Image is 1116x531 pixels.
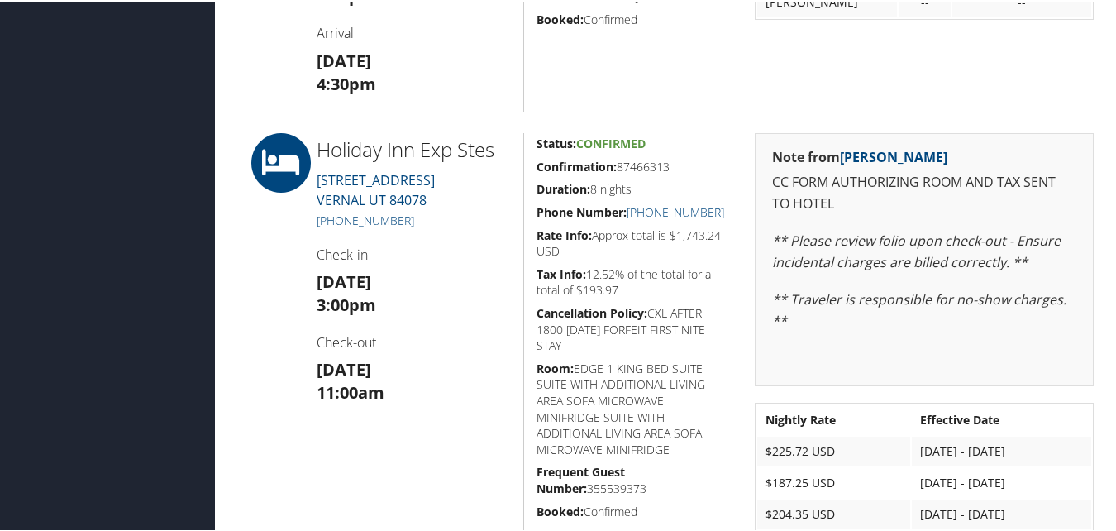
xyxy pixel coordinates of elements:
h4: Check-in [317,244,511,262]
h5: 355539373 [537,462,730,495]
td: [DATE] - [DATE] [912,435,1091,465]
strong: 4:30pm [317,71,376,93]
strong: Room: [537,359,574,375]
em: ** Please review folio upon check-out - Ensure incidental charges are billed correctly. ** [772,230,1061,270]
a: [PHONE_NUMBER] [627,203,724,218]
strong: Tax Info: [537,265,586,280]
a: [STREET_ADDRESS]VERNAL UT 84078 [317,170,435,208]
h5: 87466313 [537,157,730,174]
a: [PHONE_NUMBER] [317,211,414,227]
strong: Booked: [537,10,584,26]
strong: Cancellation Policy: [537,304,647,319]
em: ** Traveler is responsible for no-show charges. ** [772,289,1066,328]
th: Nightly Rate [757,404,910,433]
td: [DATE] - [DATE] [912,466,1091,496]
strong: [DATE] [317,356,371,379]
span: Confirmed [576,134,646,150]
h5: Approx total is $1,743.24 USD [537,226,730,258]
h5: Confirmed [537,10,730,26]
strong: Phone Number: [537,203,627,218]
td: [DATE] - [DATE] [912,498,1091,528]
strong: Frequent Guest Number: [537,462,625,495]
td: $225.72 USD [757,435,910,465]
strong: Booked: [537,502,584,518]
a: [PERSON_NAME] [840,146,947,165]
td: $204.35 USD [757,498,910,528]
strong: Note from [772,146,947,165]
h4: Arrival [317,22,511,41]
strong: Status: [537,134,576,150]
strong: Duration: [537,179,590,195]
h4: Check-out [317,332,511,350]
strong: 11:00am [317,380,384,402]
h5: Confirmed [537,502,730,519]
h5: CXL AFTER 1800 [DATE] FORFEIT FIRST NITE STAY [537,304,730,352]
th: Effective Date [912,404,1091,433]
h2: Holiday Inn Exp Stes [317,134,511,162]
td: $187.25 USD [757,466,910,496]
h5: 12.52% of the total for a total of $193.97 [537,265,730,297]
strong: [DATE] [317,269,371,291]
h5: EDGE 1 KING BED SUITE SUITE WITH ADDITIONAL LIVING AREA SOFA MICROWAVE MINIFRIDGE SUITE WITH ADDI... [537,359,730,457]
strong: [DATE] [317,48,371,70]
strong: 3:00pm [317,292,376,314]
p: CC FORM AUTHORIZING ROOM AND TAX SENT TO HOTEL [772,170,1076,213]
strong: Confirmation: [537,157,617,173]
strong: Rate Info: [537,226,592,242]
h5: 8 nights [537,179,730,196]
